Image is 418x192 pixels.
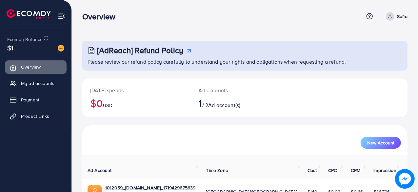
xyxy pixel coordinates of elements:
h2: / 2 [199,97,264,109]
a: Payment [5,93,67,106]
img: menu [58,12,65,20]
a: 1012059_[DOMAIN_NAME]_1719429675639 [105,184,196,191]
p: Please review our refund policy carefully to understand your rights and obligations when requesti... [88,58,404,66]
h3: Overview [82,12,121,21]
span: CPM [351,167,360,174]
a: My ad accounts [5,77,67,90]
p: Ad accounts [199,86,264,94]
span: $1 [7,43,13,53]
h3: [AdReach] Refund Policy [97,46,184,55]
img: image [58,45,64,52]
span: Overview [21,64,41,70]
span: USD [103,102,112,109]
img: logo [7,9,51,19]
p: Sofia [397,12,408,20]
p: [DATE] spends [90,86,183,94]
span: Ecomdy Balance [7,36,43,43]
span: Ad Account [88,167,112,174]
span: Ad account(s) [208,101,240,109]
span: Impression [373,167,396,174]
span: Payment [21,96,39,103]
a: Overview [5,60,67,74]
h2: $0 [90,97,183,109]
img: image [395,169,415,189]
a: Product Links [5,110,67,123]
span: CPC [328,167,337,174]
span: 1 [199,96,202,111]
span: New Account [367,140,394,145]
span: Product Links [21,113,49,119]
span: My ad accounts [21,80,54,87]
a: Sofia [383,12,408,21]
button: New Account [361,137,401,149]
span: Time Zone [206,167,228,174]
span: Cost [308,167,317,174]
